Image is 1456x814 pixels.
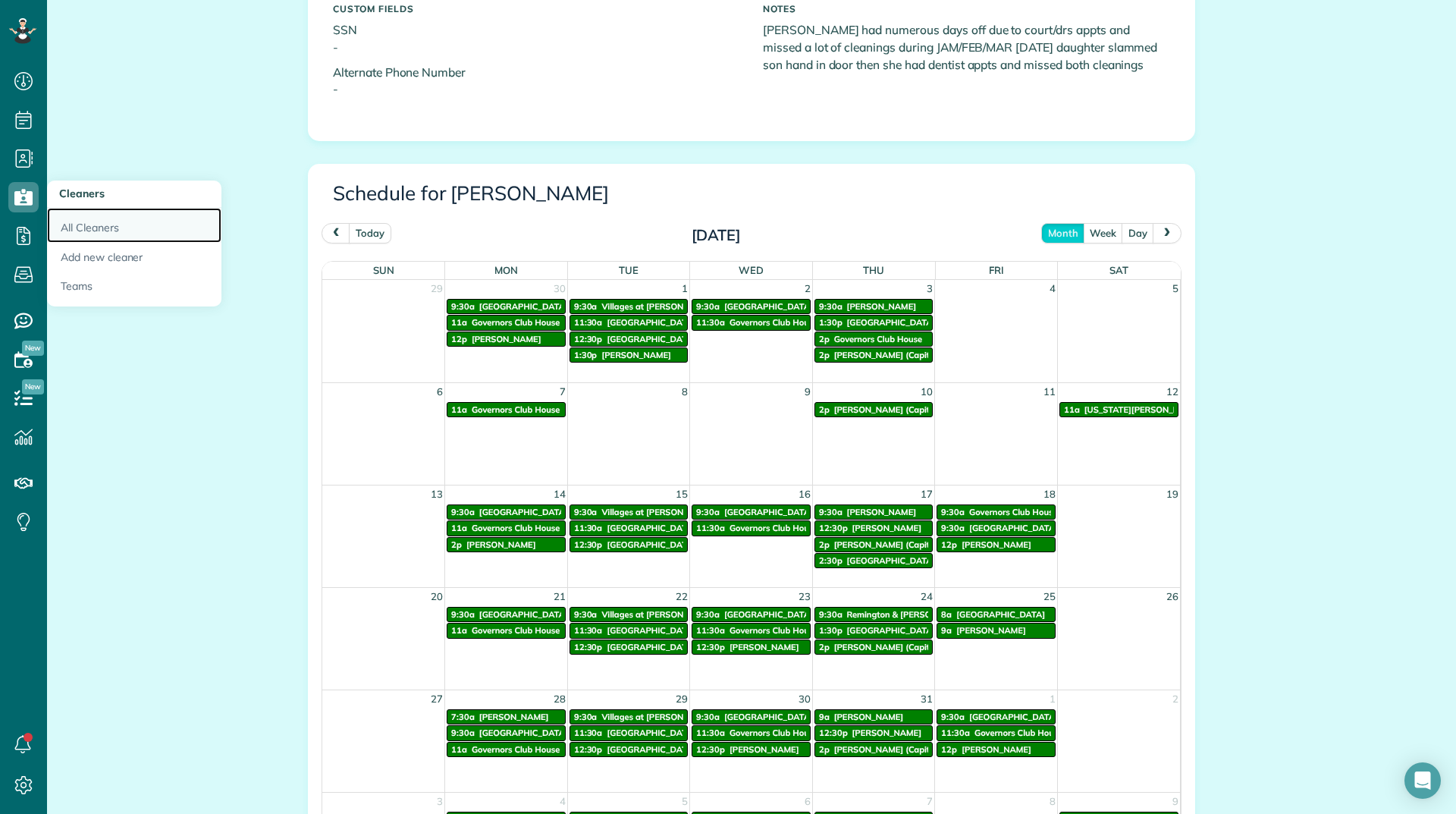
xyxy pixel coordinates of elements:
[574,712,598,722] span: 9:30a
[466,539,536,550] span: [PERSON_NAME]
[819,334,830,344] span: 2p
[447,607,566,622] a: 9:30a [GEOGRAPHIC_DATA]
[763,21,1170,74] p: [PERSON_NAME] had numerous days off due to court/drs appts and missed a lot of cleanings during J...
[451,625,467,636] span: 11a
[472,317,560,328] span: Governors Club House
[1059,402,1178,417] a: 11a [US_STATE][PERSON_NAME]
[621,227,811,244] h2: [DATE]
[447,709,566,724] a: 7:30a [PERSON_NAME]
[919,588,934,605] span: 24
[607,539,695,550] span: [GEOGRAPHIC_DATA]
[570,299,689,314] a: 9:30a Villages at [PERSON_NAME][GEOGRAPHIC_DATA]
[570,623,689,638] a: 11:30a [GEOGRAPHIC_DATA]
[447,315,566,330] a: 11a Governors Club House
[447,402,566,417] a: 11a Governors Club House
[925,280,934,297] span: 3
[472,523,560,533] span: Governors Club House
[819,642,830,652] span: 2p
[819,404,830,415] span: 2p
[974,728,1062,738] span: Governors Club House
[814,520,934,536] a: 12:30p [PERSON_NAME]
[819,625,843,636] span: 1:30p
[59,187,105,200] span: Cleaners
[819,523,848,533] span: 12:30p
[680,383,689,401] span: 8
[619,264,639,276] span: Tue
[1048,690,1057,708] span: 1
[814,623,934,638] a: 1:30p [GEOGRAPHIC_DATA]
[730,744,799,755] span: [PERSON_NAME]
[847,609,970,620] span: Remington & [PERSON_NAME]
[1083,223,1123,244] button: week
[1041,223,1085,244] button: month
[47,243,221,272] a: Add new cleaner
[1171,690,1180,708] span: 2
[451,744,467,755] span: 11a
[479,728,568,738] span: [GEOGRAPHIC_DATA]
[574,317,603,328] span: 11:30a
[692,725,811,740] a: 11:30a Governors Club House
[574,523,603,533] span: 11:30a
[47,208,221,243] a: All Cleaners
[937,742,1056,757] a: 12p [PERSON_NAME]
[834,334,922,344] span: Governors Club House
[574,507,598,517] span: 9:30a
[1122,223,1154,244] button: day
[989,264,1004,276] span: Fri
[814,725,934,740] a: 12:30p [PERSON_NAME]
[435,793,444,810] span: 3
[333,4,740,14] h5: CUSTOM FIELDS
[819,555,843,566] span: 2:30p
[1109,264,1128,276] span: Sat
[863,264,884,276] span: Thu
[696,317,725,328] span: 11:30a
[962,539,1031,550] span: [PERSON_NAME]
[834,744,1001,755] span: [PERSON_NAME] (Capitol Grange NO. 18)
[1404,762,1441,799] div: Open Intercom Messenger
[451,728,475,738] span: 9:30a
[814,504,934,520] a: 9:30a [PERSON_NAME]
[696,642,725,652] span: 12:30p
[680,793,689,810] span: 5
[834,404,1001,415] span: [PERSON_NAME] (Capitol Grange NO. 18)
[373,264,394,276] span: Sun
[819,744,830,755] span: 2p
[692,315,811,330] a: 11:30a Governors Club House
[607,642,695,652] span: [GEOGRAPHIC_DATA]
[607,625,695,636] span: [GEOGRAPHIC_DATA]
[969,712,1058,722] span: [GEOGRAPHIC_DATA]
[803,280,812,297] span: 2
[574,728,603,738] span: 11:30a
[552,588,567,605] span: 21
[1171,280,1180,297] span: 5
[574,744,603,755] span: 12:30p
[814,709,934,724] a: 9a [PERSON_NAME]
[435,383,444,401] span: 6
[819,317,843,328] span: 1:30p
[814,347,934,363] a: 2p [PERSON_NAME] (Capitol Grange NO. 18)
[937,725,1056,740] a: 11:30a Governors Club House
[570,640,689,655] a: 12:30p [GEOGRAPHIC_DATA]
[447,332,566,347] a: 12p [PERSON_NAME]
[429,280,444,297] span: 29
[692,623,811,638] a: 11:30a Governors Club House
[692,299,811,314] a: 9:30a [GEOGRAPHIC_DATA]
[601,609,804,620] span: Villages at [PERSON_NAME][GEOGRAPHIC_DATA]
[814,553,934,568] a: 2:30p [GEOGRAPHIC_DATA]
[724,301,813,312] span: [GEOGRAPHIC_DATA]
[692,640,811,655] a: 12:30p [PERSON_NAME]
[680,280,689,297] span: 1
[429,588,444,605] span: 20
[696,625,725,636] span: 11:30a
[558,383,567,401] span: 7
[451,334,467,344] span: 12p
[574,609,598,620] span: 9:30a
[570,709,689,724] a: 9:30a Villages at [PERSON_NAME][GEOGRAPHIC_DATA]
[956,625,1026,636] span: [PERSON_NAME]
[724,609,813,620] span: [GEOGRAPHIC_DATA]
[925,793,934,810] span: 7
[570,332,689,347] a: 12:30p [GEOGRAPHIC_DATA]
[601,350,671,360] span: [PERSON_NAME]
[919,486,934,503] span: 17
[447,520,566,536] a: 11a Governors Club House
